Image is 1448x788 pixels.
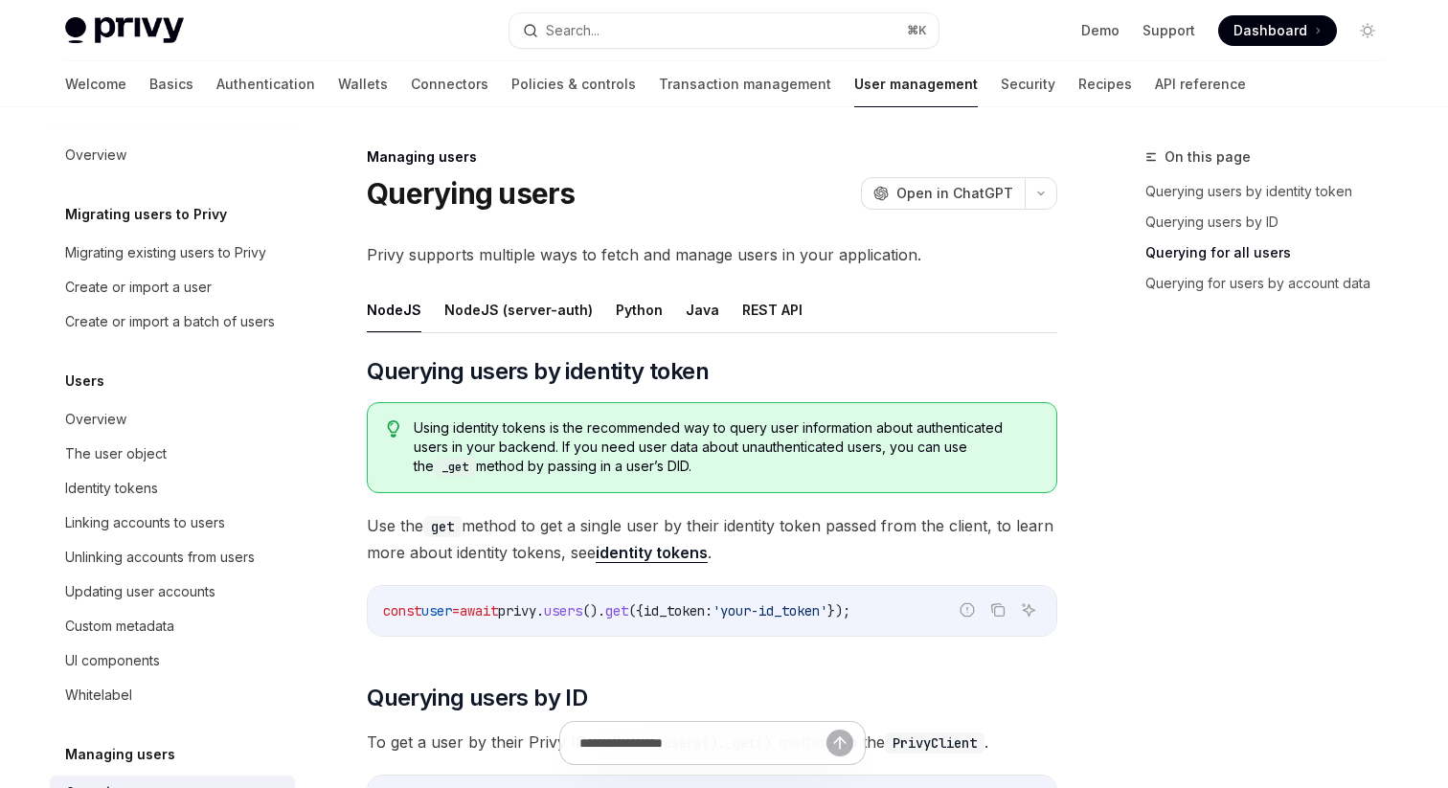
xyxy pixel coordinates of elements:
[149,61,193,107] a: Basics
[338,61,388,107] a: Wallets
[65,615,174,638] div: Custom metadata
[65,144,126,167] div: Overview
[65,310,275,333] div: Create or import a batch of users
[511,61,636,107] a: Policies & controls
[536,602,544,619] span: .
[65,17,184,44] img: light logo
[1143,21,1195,40] a: Support
[50,402,295,437] a: Overview
[1218,15,1337,46] a: Dashboard
[50,540,295,574] a: Unlinking accounts from users
[460,602,498,619] span: await
[387,420,400,438] svg: Tip
[423,516,462,537] code: get
[50,574,295,609] a: Updating user accounts
[546,19,600,42] div: Search...
[1145,237,1398,268] a: Querying for all users
[659,61,831,107] a: Transaction management
[616,287,663,332] button: Python
[1078,61,1132,107] a: Recipes
[65,370,104,393] h5: Users
[582,602,605,619] span: ().
[367,241,1057,268] span: Privy supports multiple ways to fetch and manage users in your application.
[907,23,927,38] span: ⌘ K
[509,13,939,48] button: Search...⌘K
[444,287,593,332] button: NodeJS (server-auth)
[50,506,295,540] a: Linking accounts to users
[65,546,255,569] div: Unlinking accounts from users
[367,356,709,387] span: Querying users by identity token
[1233,21,1307,40] span: Dashboard
[826,730,853,756] button: Send message
[65,203,227,226] h5: Migrating users to Privy
[65,442,167,465] div: The user object
[896,184,1013,203] span: Open in ChatGPT
[50,678,295,712] a: Whitelabel
[367,147,1057,167] div: Managing users
[713,602,827,619] span: 'your-id_token'
[50,643,295,678] a: UI components
[854,61,978,107] a: User management
[50,609,295,643] a: Custom metadata
[65,511,225,534] div: Linking accounts to users
[1155,61,1246,107] a: API reference
[367,512,1057,566] span: Use the method to get a single user by their identity token passed from the client, to learn more...
[686,287,719,332] button: Java
[65,408,126,431] div: Overview
[50,236,295,270] a: Migrating existing users to Privy
[65,241,266,264] div: Migrating existing users to Privy
[955,597,980,622] button: Report incorrect code
[65,684,132,707] div: Whitelabel
[498,602,536,619] span: privy
[628,602,644,619] span: ({
[985,597,1010,622] button: Copy the contents from the code block
[827,602,850,619] span: });
[434,458,476,477] code: _get
[861,177,1025,210] button: Open in ChatGPT
[596,543,708,563] a: identity tokens
[1016,597,1041,622] button: Ask AI
[65,477,158,500] div: Identity tokens
[65,649,160,672] div: UI components
[452,602,460,619] span: =
[1165,146,1251,169] span: On this page
[65,61,126,107] a: Welcome
[1145,176,1398,207] a: Querying users by identity token
[414,418,1037,477] span: Using identity tokens is the recommended way to query user information about authenticated users ...
[1352,15,1383,46] button: Toggle dark mode
[1001,61,1055,107] a: Security
[383,602,421,619] span: const
[644,602,713,619] span: id_token:
[50,138,295,172] a: Overview
[1081,21,1120,40] a: Demo
[65,276,212,299] div: Create or import a user
[50,270,295,304] a: Create or import a user
[742,287,803,332] button: REST API
[1145,207,1398,237] a: Querying users by ID
[50,471,295,506] a: Identity tokens
[65,743,175,766] h5: Managing users
[50,437,295,471] a: The user object
[1145,268,1398,299] a: Querying for users by account data
[50,304,295,339] a: Create or import a batch of users
[65,580,215,603] div: Updating user accounts
[605,602,628,619] span: get
[216,61,315,107] a: Authentication
[367,176,576,211] h1: Querying users
[544,602,582,619] span: users
[411,61,488,107] a: Connectors
[367,683,587,713] span: Querying users by ID
[421,602,452,619] span: user
[367,287,421,332] button: NodeJS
